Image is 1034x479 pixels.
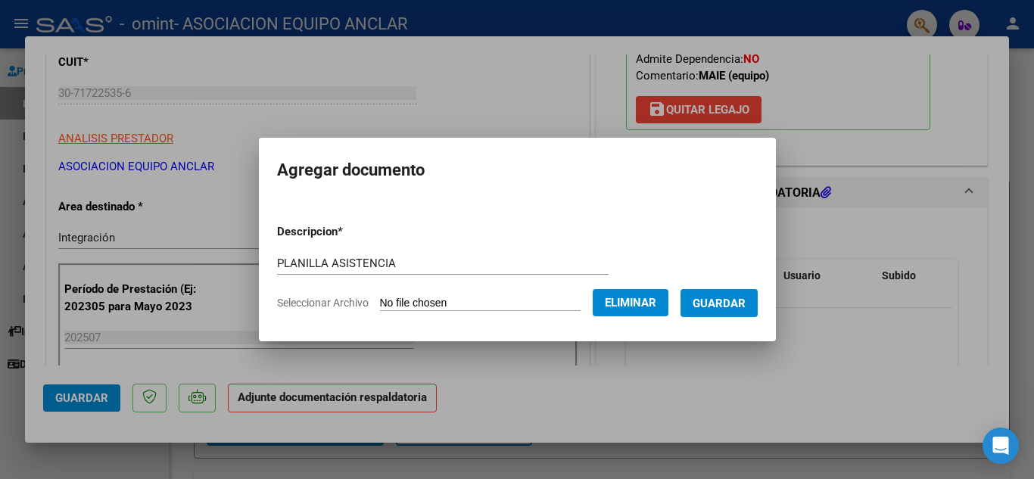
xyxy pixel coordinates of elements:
[277,297,369,309] span: Seleccionar Archivo
[277,156,758,185] h2: Agregar documento
[693,297,746,310] span: Guardar
[593,289,668,316] button: Eliminar
[277,223,422,241] p: Descripcion
[983,428,1019,464] div: Open Intercom Messenger
[681,289,758,317] button: Guardar
[605,296,656,309] span: Eliminar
